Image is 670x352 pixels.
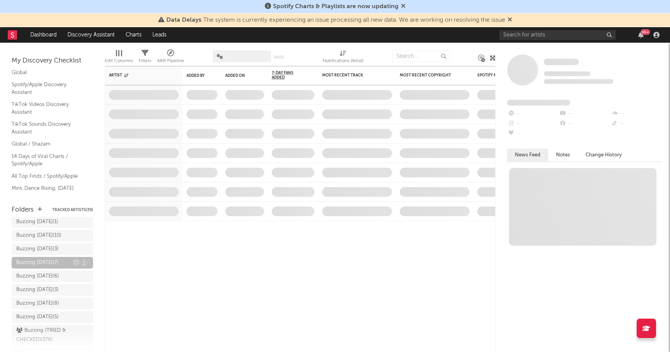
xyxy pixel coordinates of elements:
div: My Discovery Checklist [12,56,93,66]
a: Buzzing [DATE](5) [12,311,93,323]
span: Data Delays [166,17,201,23]
a: Luminate Discovery Assistant / Global [12,61,85,76]
div: Notifications (Artist) [323,47,363,69]
a: Buzzing [DATE](3) [12,284,93,296]
span: Spotify Charts & Playlists are now updating [273,3,399,10]
div: -- [507,119,559,129]
a: 14 Days of Viral Charts / Spotify/Apple [12,152,85,168]
a: Buzzing [DATE](10) [12,230,93,241]
a: Charts [120,27,147,43]
input: Search... [392,50,450,62]
div: A&R Pipeline [157,47,184,69]
div: Edit Columns [105,47,133,69]
button: Notes [548,149,578,161]
div: Added By [186,73,206,78]
span: 7-Day Fans Added [272,71,303,80]
a: Buzzing [DATE](1) [12,216,93,228]
div: Buzzing [DATE] ( 3 ) [16,244,59,254]
div: Filters [139,56,151,66]
div: Buzzing [DATE] ( 10 ) [16,231,61,240]
button: Save [274,55,284,59]
span: : The system is currently experiencing an issue processing all new data. We are working on resolv... [166,17,505,23]
button: Tracked Artists(39) [52,208,93,212]
a: Leads [147,27,172,43]
div: -- [611,109,662,119]
div: Filters [139,47,151,69]
div: Buzzing [DATE] ( 6 ) [16,272,59,281]
div: Notifications (Artist) [323,56,363,66]
div: -- [559,109,610,119]
a: Global / Shazam [12,140,85,148]
a: TikTok Videos Discovery Assistant [12,100,85,116]
div: Buzzing [DATE] ( 1 ) [16,217,58,227]
span: Tracking Since: [DATE] [544,71,591,76]
input: Search for artists [499,30,616,40]
div: -- [559,119,610,129]
span: Fans Added by Platform [507,100,570,106]
div: -- [611,119,662,129]
a: Buzzing [DATE](3) [12,243,93,255]
div: Artist [109,73,167,78]
div: Added On [225,73,252,78]
div: Buzzing (TRIED & CHECKED) ( 376 ) [16,326,71,345]
button: News Feed [507,149,548,161]
span: Dismiss [401,3,406,10]
a: All Top Finds / Spotify/Apple [12,172,85,180]
div: Buzzing [DATE] ( 5 ) [16,312,59,322]
a: Some Artist [544,58,579,66]
div: Spotify Monthly Listeners [477,73,535,78]
div: 99 + [641,29,650,35]
span: Dismiss [508,17,512,23]
a: Buzzing [DATE](8) [12,298,93,309]
div: A&R Pipeline [157,56,184,66]
a: Spotify/Apple Discovery Assistant [12,80,85,96]
div: Edit Columns [105,56,133,66]
div: -- [507,109,559,119]
a: Dashboard [25,27,62,43]
a: Buzzing (TRIED & CHECKED)(376) [12,325,93,346]
a: Buzzing [DATE](7) [12,257,93,269]
div: Buzzing [DATE] ( 7 ) [16,258,59,267]
div: Folders [12,205,34,215]
div: Most Recent Copyright [400,73,458,78]
div: -- [507,129,559,139]
a: Mint, Dance Rising, [DATE] Cratediggers / Spotify/Apple [12,184,85,200]
span: Some Artist [544,59,579,65]
div: Buzzing [DATE] ( 3 ) [16,285,59,295]
a: TikTok Sounds Discovery Assistant [12,120,85,136]
div: Most Recent Track [322,73,380,78]
button: 99+ [638,32,644,38]
a: Buzzing [DATE](6) [12,271,93,282]
div: Buzzing [DATE] ( 8 ) [16,299,59,308]
button: Change History [578,149,630,161]
a: Discovery Assistant [62,27,120,43]
span: 0 fans last week [544,79,613,84]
